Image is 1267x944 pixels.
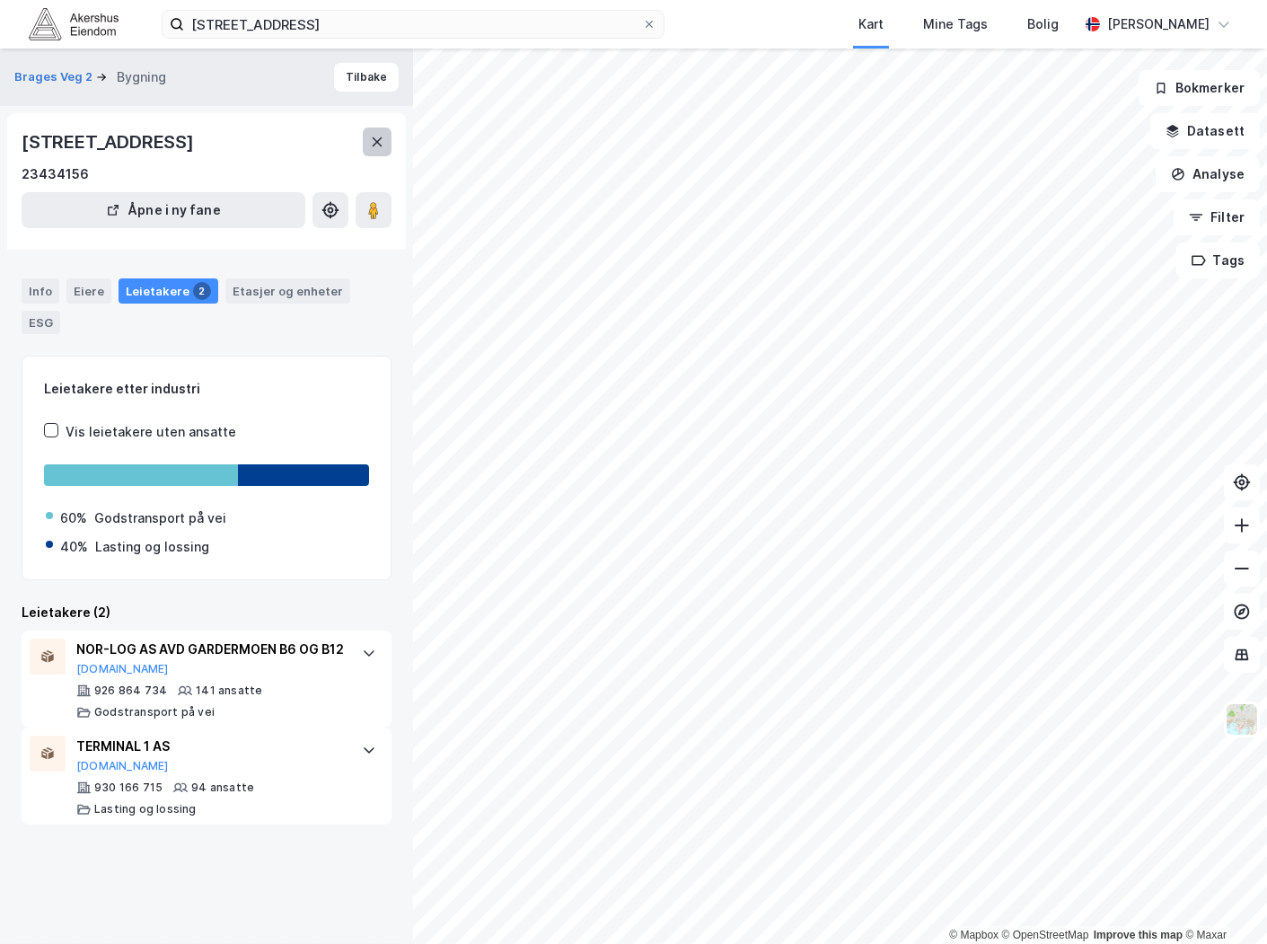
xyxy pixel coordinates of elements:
[94,705,215,719] div: Godstransport på vei
[1002,929,1089,941] a: OpenStreetMap
[76,662,169,676] button: [DOMAIN_NAME]
[858,13,884,35] div: Kart
[22,128,198,156] div: [STREET_ADDRESS]
[1027,13,1059,35] div: Bolig
[184,11,642,38] input: Søk på adresse, matrikkel, gårdeiere, leietakere eller personer
[923,13,988,35] div: Mine Tags
[1225,702,1259,737] img: Z
[22,278,59,304] div: Info
[22,311,60,334] div: ESG
[95,536,209,558] div: Lasting og lossing
[196,684,262,698] div: 141 ansatte
[1177,858,1267,944] iframe: Chat Widget
[76,639,344,660] div: NOR-LOG AS AVD GARDERMOEN B6 OG B12
[60,507,87,529] div: 60%
[1176,243,1260,278] button: Tags
[22,602,392,623] div: Leietakere (2)
[117,66,166,88] div: Bygning
[334,63,399,92] button: Tilbake
[94,684,167,698] div: 926 864 734
[191,781,254,795] div: 94 ansatte
[66,278,111,304] div: Eiere
[44,378,369,400] div: Leietakere etter industri
[1177,858,1267,944] div: Kontrollprogram for chat
[119,278,218,304] div: Leietakere
[1150,113,1260,149] button: Datasett
[22,163,89,185] div: 23434156
[66,421,236,443] div: Vis leietakere uten ansatte
[94,507,226,529] div: Godstransport på vei
[14,68,96,86] button: Brages Veg 2
[949,929,999,941] a: Mapbox
[1094,929,1183,941] a: Improve this map
[22,192,305,228] button: Åpne i ny fane
[60,536,88,558] div: 40%
[76,759,169,773] button: [DOMAIN_NAME]
[76,736,344,757] div: TERMINAL 1 AS
[193,282,211,300] div: 2
[29,8,119,40] img: akershus-eiendom-logo.9091f326c980b4bce74ccdd9f866810c.svg
[94,781,163,795] div: 930 166 715
[1156,156,1260,192] button: Analyse
[1107,13,1210,35] div: [PERSON_NAME]
[233,283,343,299] div: Etasjer og enheter
[1174,199,1260,235] button: Filter
[94,802,197,816] div: Lasting og lossing
[1139,70,1260,106] button: Bokmerker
